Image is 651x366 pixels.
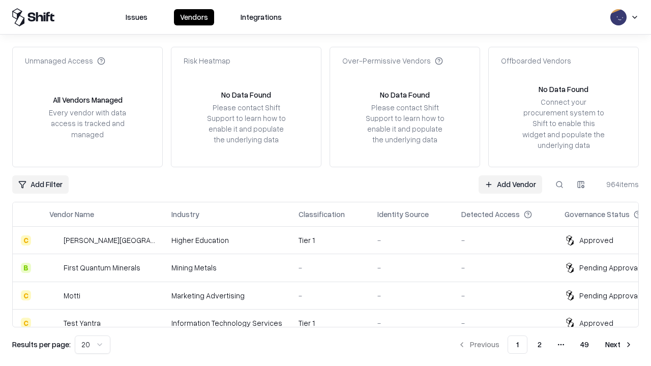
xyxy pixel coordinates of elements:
[53,95,123,105] div: All Vendors Managed
[501,55,571,66] div: Offboarded Vendors
[64,262,140,273] div: First Quantum Minerals
[299,209,345,220] div: Classification
[25,55,105,66] div: Unmanaged Access
[579,262,639,273] div: Pending Approval
[171,235,282,246] div: Higher Education
[363,102,447,145] div: Please contact Shift Support to learn how to enable it and populate the underlying data
[521,97,606,150] div: Connect your procurement system to Shift to enable this widget and populate the underlying data
[479,175,542,194] a: Add Vendor
[221,89,271,100] div: No Data Found
[171,290,282,301] div: Marketing Advertising
[598,179,639,190] div: 964 items
[565,209,630,220] div: Governance Status
[377,209,429,220] div: Identity Source
[461,262,548,273] div: -
[21,263,31,273] div: B
[377,290,445,301] div: -
[49,318,60,328] img: Test Yantra
[171,209,199,220] div: Industry
[234,9,288,25] button: Integrations
[529,335,550,354] button: 2
[49,263,60,273] img: First Quantum Minerals
[204,102,288,145] div: Please contact Shift Support to learn how to enable it and populate the underlying data
[452,335,639,354] nav: pagination
[508,335,527,354] button: 1
[171,318,282,328] div: Information Technology Services
[572,335,597,354] button: 49
[461,209,520,220] div: Detected Access
[299,290,361,301] div: -
[377,262,445,273] div: -
[299,318,361,328] div: Tier 1
[49,235,60,246] img: Reichman University
[21,318,31,328] div: C
[12,175,69,194] button: Add Filter
[377,235,445,246] div: -
[171,262,282,273] div: Mining Metals
[539,84,588,95] div: No Data Found
[120,9,154,25] button: Issues
[461,318,548,328] div: -
[579,318,613,328] div: Approved
[377,318,445,328] div: -
[64,235,155,246] div: [PERSON_NAME][GEOGRAPHIC_DATA]
[579,290,639,301] div: Pending Approval
[49,290,60,300] img: Motti
[579,235,613,246] div: Approved
[380,89,430,100] div: No Data Found
[12,339,71,350] p: Results per page:
[299,235,361,246] div: Tier 1
[49,209,94,220] div: Vendor Name
[21,235,31,246] div: C
[342,55,443,66] div: Over-Permissive Vendors
[599,335,639,354] button: Next
[461,290,548,301] div: -
[45,107,130,139] div: Every vendor with data access is tracked and managed
[299,262,361,273] div: -
[64,290,80,301] div: Motti
[184,55,230,66] div: Risk Heatmap
[64,318,101,328] div: Test Yantra
[461,235,548,246] div: -
[21,290,31,300] div: C
[174,9,214,25] button: Vendors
